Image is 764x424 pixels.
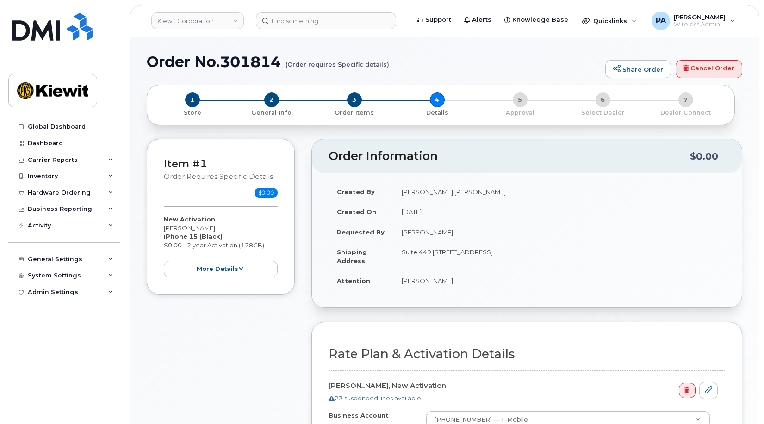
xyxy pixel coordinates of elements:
[690,147,718,165] div: $0.00
[329,347,725,361] h2: Rate Plan & Activation Details
[185,92,200,107] span: 1
[147,54,601,70] h1: Order No.301814
[313,107,396,117] a: 3 Order Items
[255,188,278,198] span: $0.00
[393,242,725,270] td: Suite 449 [STREET_ADDRESS]
[329,150,690,163] h2: Order Information
[605,60,671,79] a: Share Order
[393,222,725,242] td: [PERSON_NAME]
[234,109,309,117] p: General Info
[393,202,725,222] td: [DATE]
[393,270,725,291] td: [PERSON_NAME]
[164,233,223,240] strong: iPhone 15 (Black)
[317,109,392,117] p: Order Items
[393,182,725,202] td: [PERSON_NAME].[PERSON_NAME]
[164,215,215,223] strong: New Activation
[329,382,718,390] h4: [PERSON_NAME], New Activation
[329,411,389,420] label: Business Account
[429,416,528,424] span: [PHONE_NUMBER] — T-Mobile
[676,60,742,79] a: Cancel Order
[347,92,362,107] span: 3
[230,107,313,117] a: 2 General Info
[286,54,389,68] small: (Order requires Specific details)
[337,228,385,236] strong: Requested By
[337,208,376,215] strong: Created On
[164,157,207,170] a: Item #1
[164,172,273,181] small: Order requires Specific details
[337,188,375,196] strong: Created By
[337,277,370,284] strong: Attention
[158,109,226,117] p: Store
[155,107,230,117] a: 1 Store
[164,215,278,277] div: [PERSON_NAME] $0.00 - 2 year Activation (128GB)
[164,261,278,278] button: more details
[264,92,279,107] span: 2
[337,248,367,264] strong: Shipping Address
[329,394,718,403] div: 23 suspended lines available.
